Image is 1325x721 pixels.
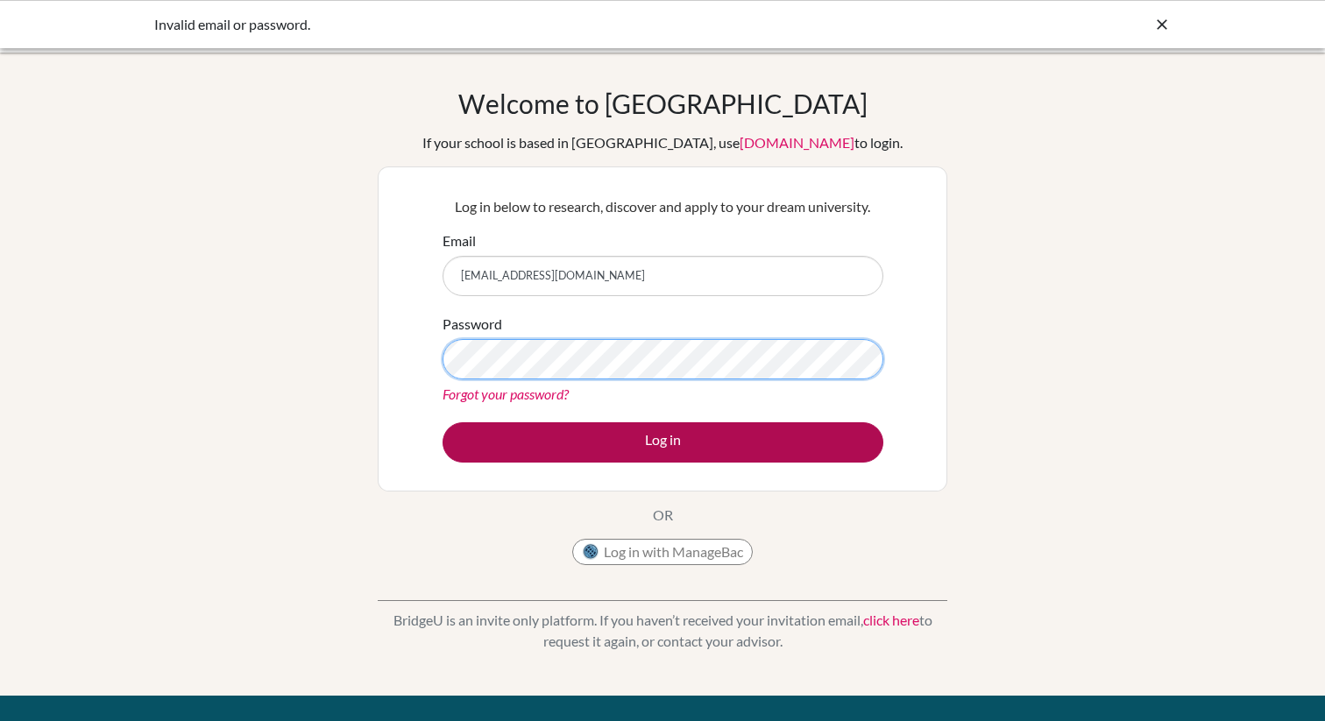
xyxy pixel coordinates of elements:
[422,132,903,153] div: If your school is based in [GEOGRAPHIC_DATA], use to login.
[443,422,883,463] button: Log in
[443,385,569,402] a: Forgot your password?
[154,14,908,35] div: Invalid email or password.
[443,314,502,335] label: Password
[443,196,883,217] p: Log in below to research, discover and apply to your dream university.
[653,505,673,526] p: OR
[443,230,476,251] label: Email
[572,539,753,565] button: Log in with ManageBac
[863,611,919,628] a: click here
[378,610,947,652] p: BridgeU is an invite only platform. If you haven’t received your invitation email, to request it ...
[458,88,868,119] h1: Welcome to [GEOGRAPHIC_DATA]
[740,134,854,151] a: [DOMAIN_NAME]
